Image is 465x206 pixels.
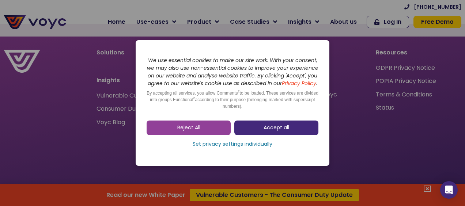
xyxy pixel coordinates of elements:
span: Reject All [177,124,200,131]
a: Privacy Policy [282,80,316,87]
span: Phone [94,29,113,38]
a: Reject All [147,121,231,135]
a: Accept all [234,121,318,135]
span: Job title [94,59,119,68]
sup: 2 [193,96,195,100]
sup: 2 [238,89,240,93]
span: Accept all [264,124,289,131]
span: Set privacy settings individually [193,141,272,148]
i: We use essential cookies to make our site work. With your consent, we may also use non-essential ... [147,57,318,87]
a: Set privacy settings individually [147,139,318,150]
span: By accepting all services, you allow Comments to be loaded. These services are divided into group... [147,91,318,109]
